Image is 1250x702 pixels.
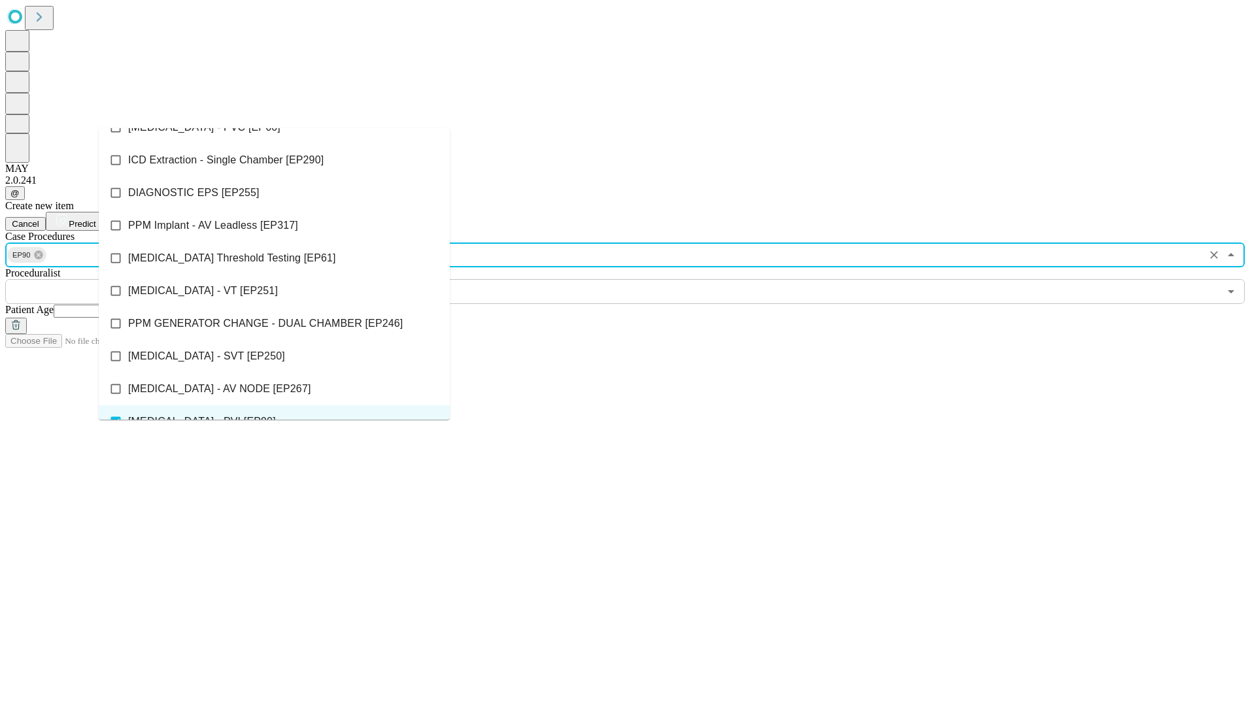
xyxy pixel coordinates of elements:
[128,316,403,331] span: PPM GENERATOR CHANGE - DUAL CHAMBER [EP246]
[12,219,39,229] span: Cancel
[128,348,285,364] span: [MEDICAL_DATA] - SVT [EP250]
[1205,246,1223,264] button: Clear
[128,250,336,266] span: [MEDICAL_DATA] Threshold Testing [EP61]
[5,304,54,315] span: Patient Age
[7,247,46,263] div: EP90
[128,152,324,168] span: ICD Extraction - Single Chamber [EP290]
[10,188,20,198] span: @
[5,163,1245,175] div: MAY
[69,219,95,229] span: Predict
[128,283,278,299] span: [MEDICAL_DATA] - VT [EP251]
[5,186,25,200] button: @
[128,185,260,201] span: DIAGNOSTIC EPS [EP255]
[5,175,1245,186] div: 2.0.241
[7,248,36,263] span: EP90
[128,218,298,233] span: PPM Implant - AV Leadless [EP317]
[5,267,60,278] span: Proceduralist
[128,414,276,429] span: [MEDICAL_DATA] - PVI [EP90]
[5,200,74,211] span: Create new item
[5,231,75,242] span: Scheduled Procedure
[128,381,311,397] span: [MEDICAL_DATA] - AV NODE [EP267]
[1222,282,1240,301] button: Open
[5,217,46,231] button: Cancel
[46,212,106,231] button: Predict
[1222,246,1240,264] button: Close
